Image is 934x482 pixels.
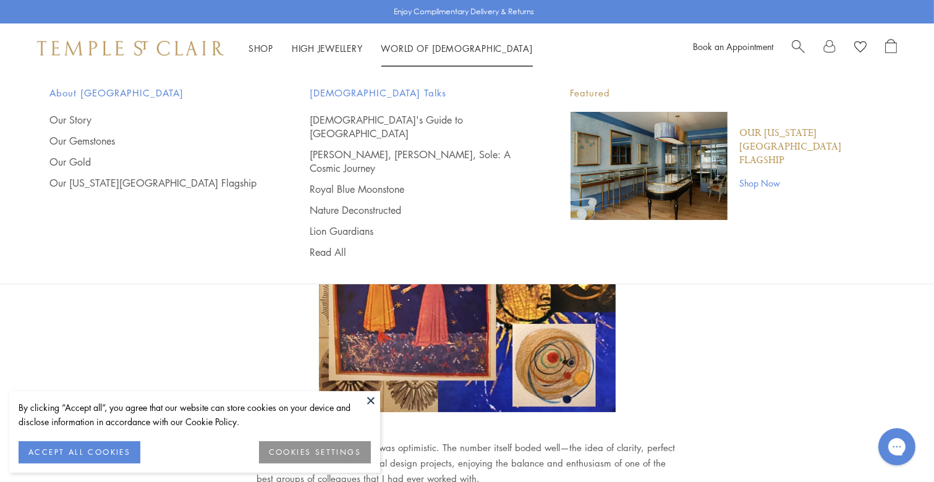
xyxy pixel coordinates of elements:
[50,85,261,101] span: About [GEOGRAPHIC_DATA]
[37,41,224,56] img: Temple St. Clair
[310,85,521,101] span: [DEMOGRAPHIC_DATA] Talks
[872,424,922,470] iframe: Gorgias live chat messenger
[50,176,261,190] a: Our [US_STATE][GEOGRAPHIC_DATA] Flagship
[292,42,363,54] a: High JewelleryHigh Jewellery
[885,39,897,57] a: Open Shopping Bag
[310,182,521,196] a: Royal Blue Moonstone
[381,42,533,54] a: World of [DEMOGRAPHIC_DATA]World of [DEMOGRAPHIC_DATA]
[310,113,521,140] a: [DEMOGRAPHIC_DATA]'s Guide to [GEOGRAPHIC_DATA]
[248,41,533,56] nav: Main navigation
[310,203,521,217] a: Nature Deconstructed
[854,39,867,57] a: View Wishlist
[310,148,521,175] a: [PERSON_NAME], [PERSON_NAME], Sole: A Cosmic Journey
[740,176,885,190] a: Shop Now
[792,39,805,57] a: Search
[310,224,521,238] a: Lion Guardians
[693,40,773,53] a: Book an Appointment
[259,441,371,463] button: COOKIES SETTINGS
[310,245,521,259] a: Read All
[50,155,261,169] a: Our Gold
[50,113,261,127] a: Our Story
[740,127,885,167] a: Our [US_STATE][GEOGRAPHIC_DATA] Flagship
[50,134,261,148] a: Our Gemstones
[248,42,273,54] a: ShopShop
[394,6,534,18] p: Enjoy Complimentary Delivery & Returns
[19,400,371,429] div: By clicking “Accept all”, you agree that our website can store cookies on your device and disclos...
[19,441,140,463] button: ACCEPT ALL COOKIES
[571,85,885,101] p: Featured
